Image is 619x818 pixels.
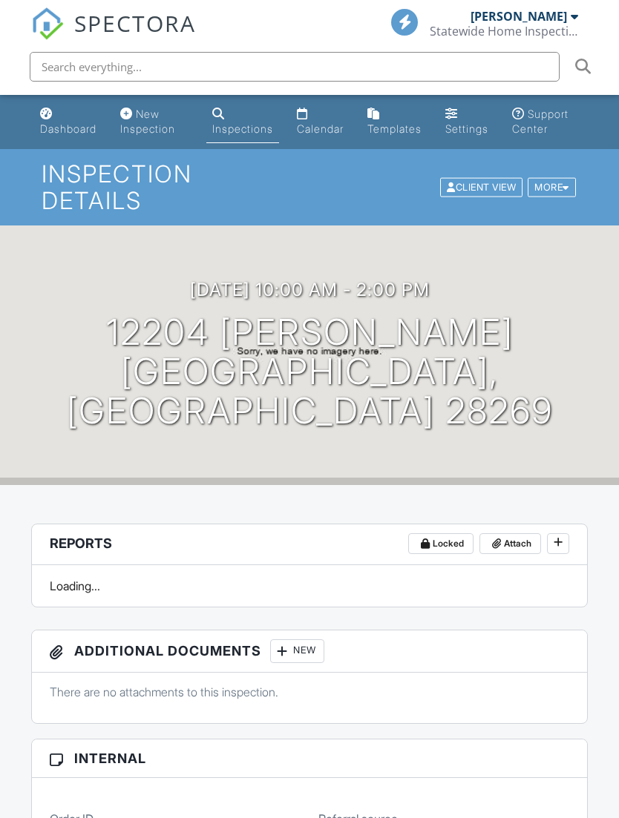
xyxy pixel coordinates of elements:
a: Calendar [291,101,350,143]
a: Support Center [506,101,585,143]
div: Settings [445,122,488,135]
div: Support Center [512,108,569,135]
div: Dashboard [40,122,96,135]
div: More [528,177,576,197]
img: The Best Home Inspection Software - Spectora [31,7,64,40]
h3: [DATE] 10:00 am - 2:00 pm [190,280,430,300]
p: There are no attachments to this inspection. [50,684,570,700]
input: Search everything... [30,52,560,82]
a: Dashboard [34,101,102,143]
h3: Internal [32,739,588,778]
div: Client View [440,177,523,197]
div: [PERSON_NAME] [471,9,567,24]
div: Statewide Home Inspections, LLC [430,24,578,39]
div: Templates [367,122,422,135]
div: Calendar [297,122,344,135]
a: Inspections [206,101,279,143]
a: SPECTORA [31,20,196,51]
h1: 12204 [PERSON_NAME] [GEOGRAPHIC_DATA], [GEOGRAPHIC_DATA] 28269 [24,313,595,430]
div: Inspections [212,122,273,135]
div: New [270,639,324,663]
span: SPECTORA [74,7,196,39]
a: New Inspection [114,101,194,143]
div: New Inspection [120,108,175,135]
h3: Additional Documents [32,630,588,673]
a: Settings [439,101,494,143]
a: Templates [361,101,428,143]
a: Client View [439,181,526,192]
h1: Inspection Details [42,161,577,213]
